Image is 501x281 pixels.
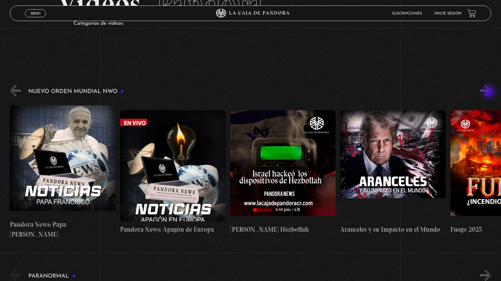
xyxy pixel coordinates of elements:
a: [PERSON_NAME] Hezbollah [230,101,336,244]
a: View your shopping cart [468,9,476,18]
h3: Paranormal [28,273,76,279]
a: Pandora News: Papa [PERSON_NAME] [10,101,115,244]
a: Pandora News: Apagón de Europa [120,101,226,244]
h4: Pandora News: Papa [PERSON_NAME] [10,220,115,239]
h4: Aranceles y su Impacto en el Mundo [340,224,446,234]
h4: [PERSON_NAME] Hezbollah [230,224,336,234]
h3: Nuevo Orden Mundial NWO [28,89,124,94]
button: Next [480,85,491,96]
p: Categorías de videos: [73,19,443,28]
button: Next [480,270,491,281]
span: Cerrar [28,17,43,21]
a: Inicie sesión [434,12,461,15]
span: Menu [31,11,41,15]
button: Previous [10,270,21,281]
h4: Pandora News: Apagón de Europa [120,224,226,234]
button: Previous [10,85,21,96]
a: Suscripciones [392,12,422,15]
a: Aranceles y su Impacto en el Mundo [340,101,446,244]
